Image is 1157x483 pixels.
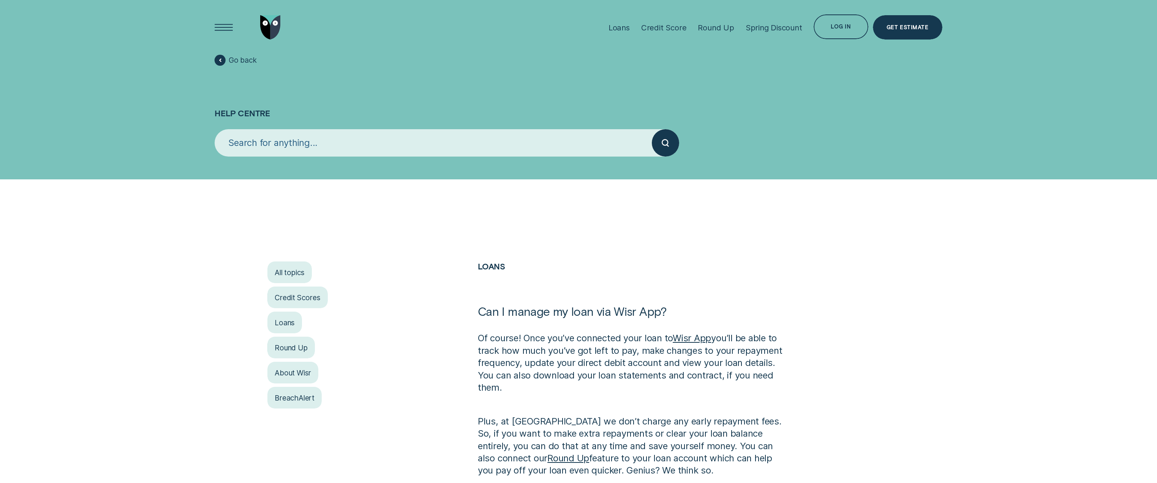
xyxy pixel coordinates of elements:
a: Loans [478,261,505,271]
button: Open Menu [212,15,236,40]
img: Wisr [260,15,281,40]
h2: Loans [478,261,784,304]
p: Of course! Once you’ve connected your loan to you’ll be able to track how much you’ve got left to... [478,332,784,394]
div: Loans [609,23,630,32]
a: All topics [267,261,312,283]
span: Go back [229,55,257,65]
button: Log in [814,14,868,39]
h1: Can I manage my loan via Wisr App? [478,304,784,332]
a: Loans [267,312,302,334]
input: Search for anything... [215,129,652,157]
a: Round Up [267,337,315,359]
p: Plus, at [GEOGRAPHIC_DATA] we don’t charge any early repayment fees. So, if you want to make extr... [478,403,784,477]
button: Submit your search query. [652,129,679,157]
h1: Help Centre [215,67,942,129]
a: Get Estimate [873,15,942,40]
a: Wisr App [673,333,711,344]
a: Round Up [547,453,589,464]
div: Credit Score [641,23,687,32]
a: Go back [215,55,256,66]
a: Credit Scores [267,287,328,309]
a: About Wisr [267,362,318,384]
div: Round Up [698,23,734,32]
div: Spring Discount [746,23,802,32]
a: BreachAlert [267,387,322,409]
